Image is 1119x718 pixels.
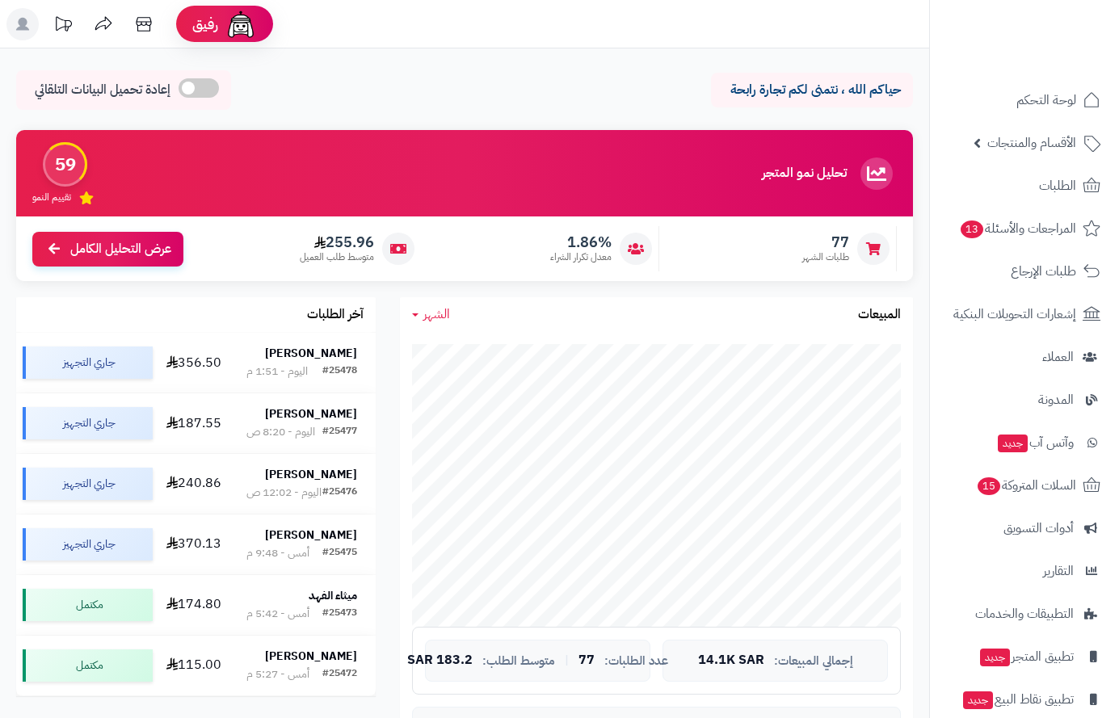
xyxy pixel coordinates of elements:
div: #25473 [322,606,357,622]
span: التطبيقات والخدمات [975,603,1074,625]
a: لوحة التحكم [940,81,1109,120]
span: 13 [961,220,983,238]
div: جاري التجهيز [23,407,153,439]
span: الشهر [423,304,450,324]
a: تحديثات المنصة [43,8,83,44]
span: متوسط طلب العميل [300,250,374,264]
h3: تحليل نمو المتجر [762,166,847,181]
span: طلبات الإرجاع [1011,260,1076,283]
strong: [PERSON_NAME] [265,648,357,665]
span: الأقسام والمنتجات [987,132,1076,154]
span: أدوات التسويق [1003,517,1074,540]
span: 77 [578,653,595,668]
span: 255.96 [300,233,374,251]
span: معدل تكرار الشراء [550,250,612,264]
a: إشعارات التحويلات البنكية [940,295,1109,334]
td: 187.55 [159,393,228,453]
span: 15 [978,477,1000,495]
span: رفيق [192,15,218,34]
a: التطبيقات والخدمات [940,594,1109,633]
span: 14.1K SAR [698,653,764,668]
h3: المبيعات [858,308,901,322]
p: حياكم الله ، نتمنى لكم تجارة رابحة [723,81,901,99]
a: طلبات الإرجاع [940,252,1109,291]
a: العملاء [940,338,1109,376]
strong: [PERSON_NAME] [265,466,357,483]
div: #25472 [322,666,357,682]
span: جديد [963,691,993,709]
td: 115.00 [159,636,228,695]
span: لوحة التحكم [1016,89,1076,111]
td: 240.86 [159,454,228,514]
div: #25475 [322,545,357,561]
h3: آخر الطلبات [307,308,364,322]
div: مكتمل [23,589,153,621]
div: مكتمل [23,649,153,682]
span: إجمالي المبيعات: [774,654,853,668]
td: 370.13 [159,514,228,574]
span: تقييم النمو [32,191,71,204]
a: عرض التحليل الكامل [32,232,183,267]
strong: [PERSON_NAME] [265,405,357,422]
strong: ميثاء الفهد [309,587,357,604]
img: logo-2.png [1009,44,1104,78]
span: إشعارات التحويلات البنكية [953,303,1076,325]
a: الشهر [412,305,450,324]
div: اليوم - 1:51 م [246,363,308,380]
span: الطلبات [1039,174,1076,197]
strong: [PERSON_NAME] [265,345,357,362]
a: الطلبات [940,166,1109,205]
img: ai-face.png [225,8,257,40]
strong: [PERSON_NAME] [265,527,357,544]
div: جاري التجهيز [23,528,153,561]
td: 174.80 [159,575,228,635]
span: 1.86% [550,233,612,251]
a: المدونة [940,380,1109,419]
div: اليوم - 12:02 ص [246,485,322,501]
span: طلبات الشهر [802,250,849,264]
span: المراجعات والأسئلة [959,217,1076,240]
div: أمس - 9:48 م [246,545,309,561]
div: جاري التجهيز [23,346,153,379]
div: #25477 [322,424,357,440]
a: وآتس آبجديد [940,423,1109,462]
span: متوسط الطلب: [482,654,555,668]
div: أمس - 5:27 م [246,666,309,682]
a: المراجعات والأسئلة13 [940,209,1109,248]
span: جديد [980,649,1010,666]
span: العملاء [1042,346,1074,368]
td: 356.50 [159,333,228,393]
span: السلات المتروكة [976,474,1076,497]
span: 77 [802,233,849,251]
div: #25478 [322,363,357,380]
span: تطبيق المتجر [978,645,1074,668]
span: تطبيق نقاط البيع [961,688,1074,711]
span: 183.2 SAR [407,653,473,668]
div: أمس - 5:42 م [246,606,309,622]
a: أدوات التسويق [940,509,1109,548]
div: اليوم - 8:20 ص [246,424,315,440]
a: التقارير [940,552,1109,590]
div: #25476 [322,485,357,501]
span: | [565,654,569,666]
span: عدد الطلبات: [604,654,668,668]
span: إعادة تحميل البيانات التلقائي [35,81,170,99]
div: جاري التجهيز [23,468,153,500]
a: السلات المتروكة15 [940,466,1109,505]
span: التقارير [1043,560,1074,582]
span: جديد [998,435,1028,452]
span: المدونة [1038,388,1074,411]
a: تطبيق المتجرجديد [940,637,1109,676]
span: عرض التحليل الكامل [70,240,171,258]
span: وآتس آب [996,431,1074,454]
